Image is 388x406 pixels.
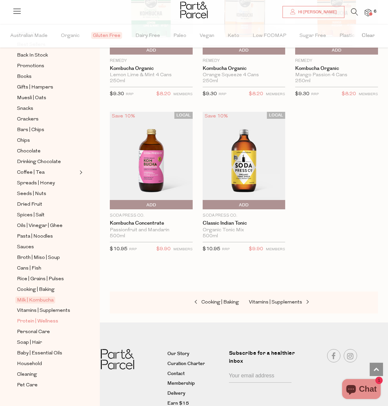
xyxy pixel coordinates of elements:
[340,379,383,401] inbox-online-store-chat: Shopify online store chat
[203,200,286,209] button: Add To Parcel
[110,233,125,239] span: 500ml
[17,200,78,209] a: Dried Fruit
[17,115,39,123] span: Crackers
[203,72,286,78] div: Orange Squeeze 4 Cans
[172,298,239,307] a: Cooking | Baking
[17,73,32,81] span: Books
[110,112,193,210] img: Kombucha Concentrate
[17,264,78,273] a: Cans | Fish
[167,370,224,378] a: Contact
[15,297,55,304] span: Milk | Kombucha
[110,247,127,252] span: $10.95
[17,62,44,70] span: Promotions
[110,92,124,97] span: $9.30
[17,275,64,283] span: Rice | Grains | Pulses
[17,286,55,294] span: Cooking | Baking
[17,126,44,134] span: Bars | Chips
[17,104,78,113] a: Snacks
[17,94,78,102] a: Muesli | Oats
[229,349,295,370] label: Subscribe for a healthier inbox
[17,286,78,294] a: Cooking | Baking
[200,24,214,48] span: Vegan
[17,158,78,166] a: Drinking Chocolate
[17,222,63,230] span: Oils | Vinegar | Ghee
[173,24,186,48] span: Paleo
[17,105,33,113] span: Snacks
[126,93,133,96] small: RRP
[266,248,285,251] small: MEMBERS
[372,9,378,15] span: 6
[203,66,286,72] a: Kombucha Organic
[17,62,78,70] a: Promotions
[110,45,193,55] button: Add To Parcel
[203,220,286,226] a: Classic Indian Tonic
[17,317,58,325] span: Protein | Wellness
[110,78,125,84] span: 250ml
[295,45,378,55] button: Add To Parcel
[203,45,286,55] button: Add To Parcel
[17,381,78,389] a: Pet Care
[17,243,34,251] span: Sauces
[17,328,78,336] a: Personal Care
[17,371,37,379] span: Cleaning
[173,93,193,96] small: MEMBERS
[110,112,137,121] div: Save 10%
[174,112,193,119] span: LOCAL
[295,92,309,97] span: $9.30
[110,58,193,64] p: Remedy
[167,350,224,358] a: Our Story
[249,300,302,305] span: Vitamins | Supplements
[17,254,60,262] span: Broth | Miso | Soup
[203,227,286,233] div: Organic Tonic Mix
[222,248,230,251] small: RRP
[17,73,78,81] a: Books
[156,90,171,99] span: $8.20
[17,360,42,368] span: Household
[17,201,42,209] span: Dried Fruit
[17,147,78,155] a: Chocolate
[167,390,224,398] a: Delivery
[17,275,78,283] a: Rice | Grains | Pulses
[167,360,224,368] a: Curation Charter
[219,93,226,96] small: RRP
[17,338,78,347] a: Soap | Hair
[110,227,193,233] div: Passionfruit and Mandarin
[296,9,337,15] span: Hi [PERSON_NAME]
[17,137,30,145] span: Chips
[110,66,193,72] a: Kombucha Organic
[156,245,171,254] span: $9.90
[17,158,61,166] span: Drinking Chocolate
[17,83,78,92] a: Gifts | Hampers
[17,190,78,198] a: Seeds | Nuts
[339,24,367,48] span: Plastic Free
[17,168,78,177] a: Coffee | Tea
[203,112,230,121] div: Save 10%
[17,179,78,187] a: Spreads | Honey
[229,370,291,383] input: Your email address
[17,190,46,198] span: Seeds | Nuts
[348,24,388,48] button: Clear filter by Filter
[17,233,53,241] span: Pasta | Noodles
[17,211,45,219] span: Spices | Salt
[17,52,48,60] span: Back In Stock
[17,306,78,315] a: Vitamins | Supplements
[201,300,239,305] span: Cooking | Baking
[110,220,193,226] a: Kombucha Concentrate
[295,66,378,72] a: Kombucha Organic
[17,265,41,273] span: Cans | Fish
[110,213,193,219] p: Soda Press Co.
[110,200,193,209] button: Add To Parcel
[365,9,371,16] a: 6
[17,360,78,368] a: Household
[91,32,122,39] span: Gluten Free
[61,24,80,48] span: Organic
[295,58,378,64] p: Remedy
[17,381,38,389] span: Pet Care
[283,6,344,18] a: Hi [PERSON_NAME]
[180,2,208,18] img: Part&Parcel
[173,248,193,251] small: MEMBERS
[203,78,218,84] span: 250ml
[135,24,160,48] span: Dairy Free
[17,179,55,187] span: Spreads | Honey
[17,243,78,251] a: Sauces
